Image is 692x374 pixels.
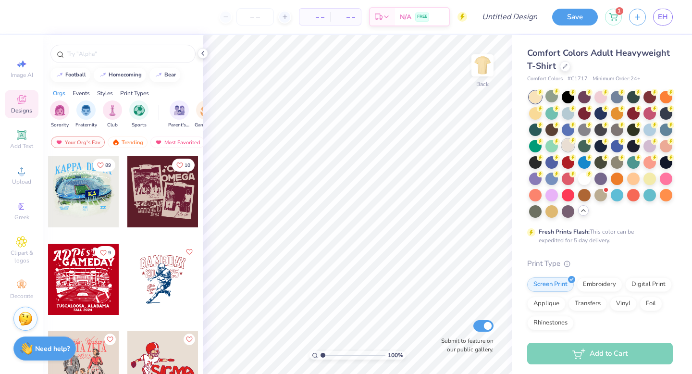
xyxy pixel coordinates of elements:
button: filter button [75,100,97,129]
button: filter button [50,100,69,129]
div: Print Type [527,258,673,269]
span: 9 [108,250,111,255]
img: trend_line.gif [56,72,63,78]
button: filter button [103,100,122,129]
span: Greek [14,213,29,221]
span: # C1717 [568,75,588,83]
button: Like [172,159,195,172]
div: filter for Game Day [195,100,217,129]
div: Foil [640,297,662,311]
div: filter for Sports [129,100,148,129]
button: Like [104,334,116,345]
img: Back [473,56,492,75]
div: Screen Print [527,277,574,292]
span: Clipart & logos [5,249,38,264]
span: 89 [105,163,111,168]
div: Back [476,80,489,88]
div: Your Org's Fav [51,137,105,148]
img: trend_line.gif [99,72,107,78]
div: Transfers [568,297,607,311]
span: FREE [417,13,427,20]
button: Like [184,334,195,345]
div: filter for Club [103,100,122,129]
button: Like [93,159,115,172]
div: filter for Fraternity [75,100,97,129]
strong: Need help? [35,344,70,353]
span: Add Text [10,142,33,150]
strong: Fresh Prints Flash: [539,228,590,236]
button: Like [96,246,115,259]
div: bear [164,72,176,77]
input: Try "Alpha" [66,49,189,59]
a: EH [653,9,673,25]
span: Comfort Colors [527,75,563,83]
button: homecoming [94,68,146,82]
img: trending.gif [112,139,120,146]
div: Vinyl [610,297,637,311]
div: filter for Parent's Weekend [168,100,190,129]
div: Events [73,89,90,98]
img: Game Day Image [200,105,211,116]
button: filter button [195,100,217,129]
div: football [65,72,86,77]
div: Digital Print [625,277,672,292]
button: Save [552,9,598,25]
input: Untitled Design [474,7,545,26]
span: Fraternity [75,122,97,129]
span: 1 [616,7,623,15]
span: Parent's Weekend [168,122,190,129]
div: Embroidery [577,277,622,292]
img: Club Image [107,105,118,116]
span: Designs [11,107,32,114]
span: Upload [12,178,31,186]
span: Club [107,122,118,129]
img: Parent's Weekend Image [174,105,185,116]
button: filter button [129,100,148,129]
img: Fraternity Image [81,105,91,116]
span: EH [658,12,668,23]
span: 10 [185,163,190,168]
div: Orgs [53,89,65,98]
img: Sports Image [134,105,145,116]
div: Most Favorited [150,137,205,148]
span: Game Day [195,122,217,129]
div: homecoming [109,72,142,77]
div: Rhinestones [527,316,574,330]
button: filter button [168,100,190,129]
input: – – [236,8,274,25]
div: Styles [97,89,113,98]
span: – – [305,12,324,22]
div: Applique [527,297,566,311]
span: Sports [132,122,147,129]
div: Print Types [120,89,149,98]
button: football [50,68,90,82]
span: Minimum Order: 24 + [593,75,641,83]
span: Decorate [10,292,33,300]
button: Like [184,246,195,258]
div: filter for Sorority [50,100,69,129]
div: Trending [108,137,148,148]
span: Comfort Colors Adult Heavyweight T-Shirt [527,47,670,72]
img: most_fav.gif [55,139,63,146]
img: trend_line.gif [155,72,162,78]
span: 100 % [388,351,403,360]
span: Image AI [11,71,33,79]
img: most_fav.gif [155,139,162,146]
span: – – [336,12,355,22]
img: Sorority Image [54,105,65,116]
span: N/A [400,12,411,22]
button: bear [149,68,180,82]
div: This color can be expedited for 5 day delivery. [539,227,657,245]
label: Submit to feature on our public gallery. [436,337,494,354]
span: Sorority [51,122,69,129]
